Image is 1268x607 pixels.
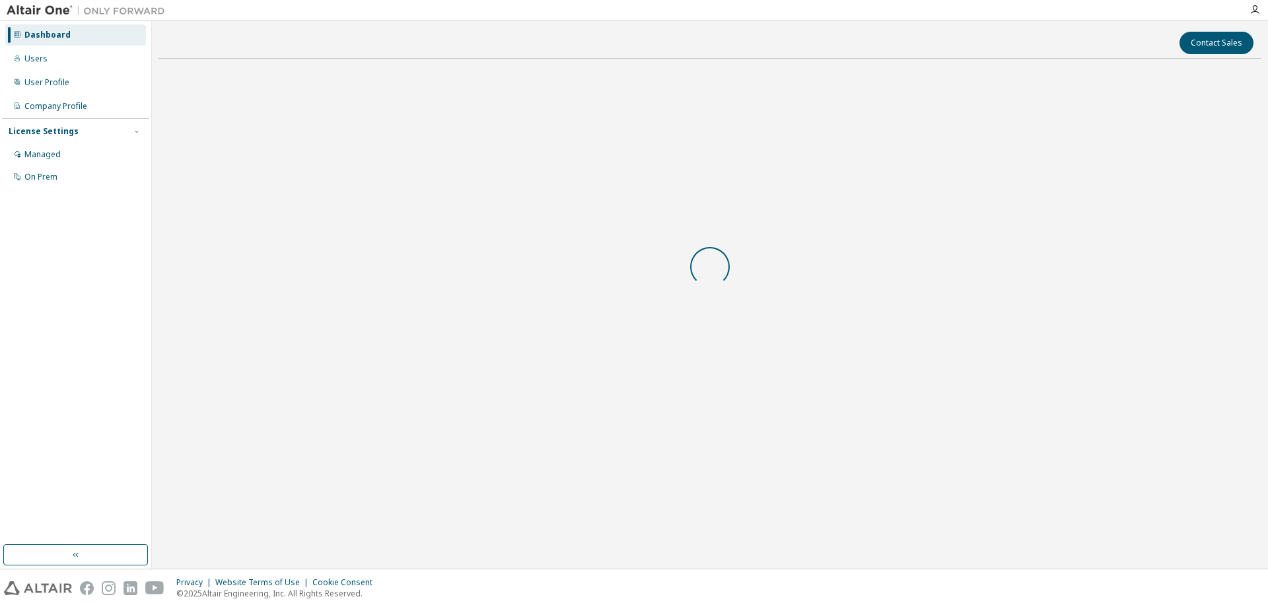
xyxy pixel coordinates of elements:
img: facebook.svg [80,581,94,595]
div: Company Profile [24,101,87,112]
img: altair_logo.svg [4,581,72,595]
div: Cookie Consent [312,577,380,588]
div: Website Terms of Use [215,577,312,588]
img: instagram.svg [102,581,116,595]
img: linkedin.svg [123,581,137,595]
div: Users [24,54,48,64]
div: On Prem [24,172,57,182]
img: Altair One [7,4,172,17]
p: © 2025 Altair Engineering, Inc. All Rights Reserved. [176,588,380,599]
img: youtube.svg [145,581,164,595]
div: License Settings [9,126,79,137]
div: Dashboard [24,30,71,40]
div: User Profile [24,77,69,88]
button: Contact Sales [1180,32,1253,54]
div: Privacy [176,577,215,588]
div: Managed [24,149,61,160]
